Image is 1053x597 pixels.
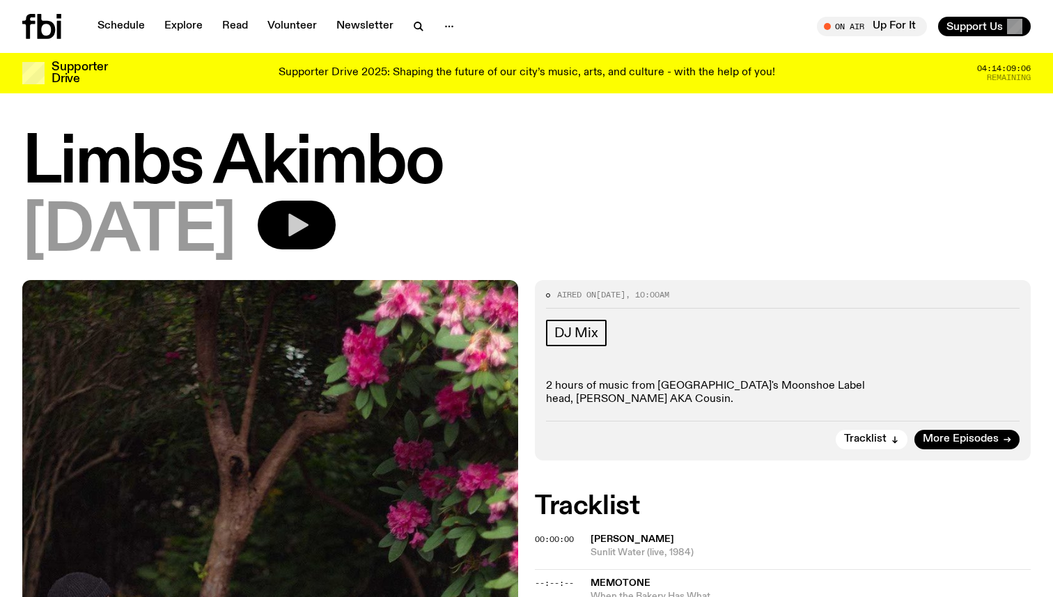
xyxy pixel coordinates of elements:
h1: Limbs Akimbo [22,132,1031,195]
button: Support Us [938,17,1031,36]
span: 00:00:00 [535,534,574,545]
span: --:--:-- [535,577,574,589]
a: Volunteer [259,17,325,36]
span: Aired on [557,289,596,300]
span: Sunlit Water (live, 1984) [591,546,1031,559]
span: More Episodes [923,434,999,444]
span: [DATE] [596,289,625,300]
span: Support Us [946,20,1003,33]
span: Memotone [591,578,650,588]
span: [DATE] [22,201,235,263]
a: Explore [156,17,211,36]
span: DJ Mix [554,325,598,341]
span: , 10:00am [625,289,669,300]
a: More Episodes [914,430,1020,449]
span: Tracklist [844,434,887,444]
span: 04:14:09:06 [977,65,1031,72]
span: [PERSON_NAME] [591,534,674,544]
a: Newsletter [328,17,402,36]
button: 00:00:00 [535,536,574,543]
h2: Tracklist [535,494,1031,519]
a: Read [214,17,256,36]
button: Tracklist [836,430,907,449]
span: Remaining [987,74,1031,82]
h3: Supporter Drive [52,61,107,85]
a: Schedule [89,17,153,36]
a: DJ Mix [546,320,607,346]
p: 2 hours of music from [GEOGRAPHIC_DATA]'s Moonshoe Label head, [PERSON_NAME] AKA Cousin. [546,380,1020,406]
button: On AirUp For It [817,17,927,36]
p: Supporter Drive 2025: Shaping the future of our city’s music, arts, and culture - with the help o... [279,67,775,79]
